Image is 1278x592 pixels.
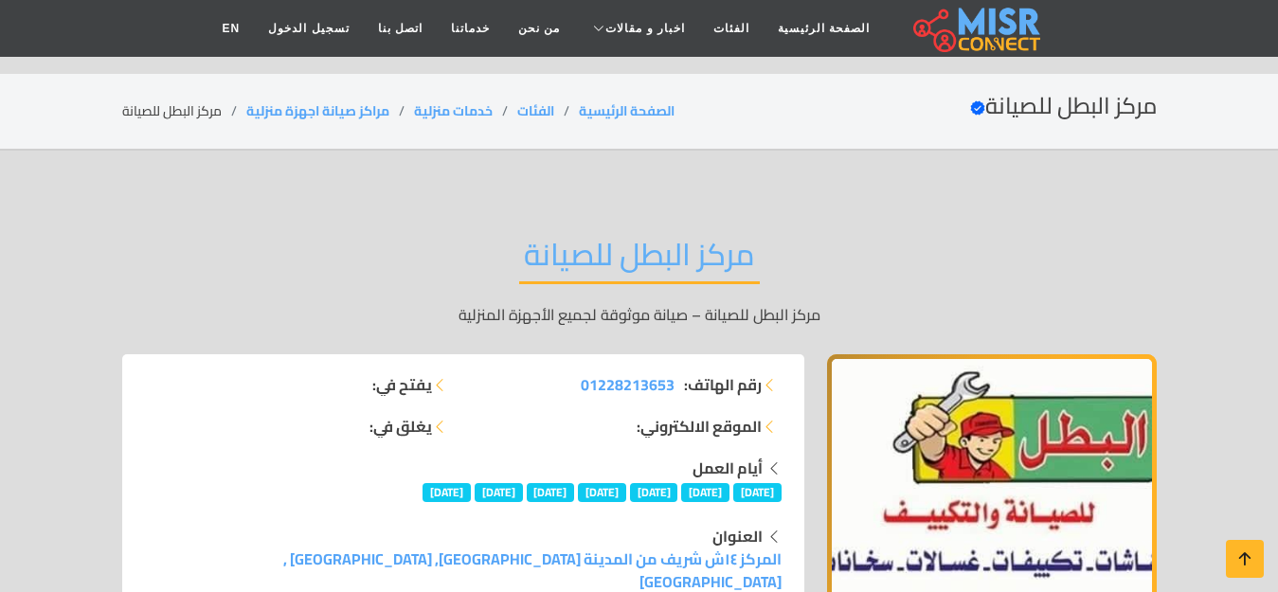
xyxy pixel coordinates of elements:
span: [DATE] [681,483,729,502]
a: الفئات [699,10,764,46]
li: مركز البطل للصيانة [122,101,246,121]
strong: أيام العمل [693,454,763,482]
strong: يفتح في: [372,373,432,396]
span: [DATE] [423,483,471,502]
strong: رقم الهاتف: [684,373,762,396]
span: [DATE] [630,483,678,502]
svg: Verified account [970,100,985,116]
span: [DATE] [475,483,523,502]
a: تسجيل الدخول [254,10,363,46]
span: [DATE] [527,483,575,502]
strong: يغلق في: [369,415,432,438]
a: مراكز صيانة اجهزة منزلية [246,99,389,123]
h2: مركز البطل للصيانة [970,93,1157,120]
a: الصفحة الرئيسية [764,10,884,46]
strong: العنوان [712,522,763,550]
a: خدمات منزلية [414,99,493,123]
span: اخبار و مقالات [605,20,685,37]
h2: مركز البطل للصيانة [519,236,760,284]
span: 01228213653 [581,370,675,399]
a: اخبار و مقالات [574,10,699,46]
strong: الموقع الالكتروني: [637,415,762,438]
a: الصفحة الرئيسية [579,99,675,123]
a: 01228213653 [581,373,675,396]
a: EN [208,10,255,46]
a: اتصل بنا [364,10,437,46]
a: من نحن [504,10,574,46]
a: خدماتنا [437,10,504,46]
span: [DATE] [733,483,782,502]
span: [DATE] [578,483,626,502]
a: الفئات [517,99,554,123]
img: main.misr_connect [913,5,1040,52]
p: مركز البطل للصيانة – صيانة موثوقة لجميع الأجهزة المنزلية [122,303,1157,326]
